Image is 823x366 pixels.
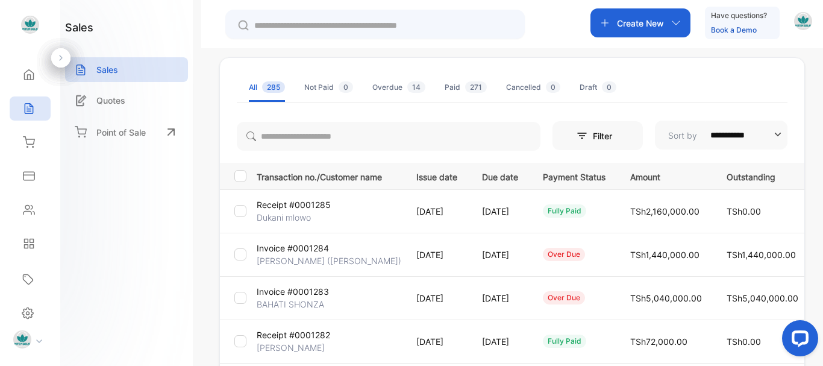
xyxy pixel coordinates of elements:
[552,121,643,150] button: Filter
[617,17,664,30] p: Create New
[543,291,585,304] div: over due
[339,81,353,93] span: 0
[727,293,798,303] span: TSh5,040,000.00
[655,121,787,150] button: Sort by
[590,8,690,37] button: Create New
[372,82,425,93] div: Overdue
[543,335,586,348] div: fully paid
[630,293,702,303] span: TSh5,040,000.00
[257,298,324,311] p: BAHATI SHONZA
[543,248,585,261] div: over due
[65,119,188,145] a: Point of Sale
[546,81,560,93] span: 0
[711,10,767,22] p: Have questions?
[257,168,401,183] p: Transaction no./Customer name
[465,81,487,93] span: 271
[630,250,699,260] span: TSh1,440,000.00
[543,204,586,218] div: fully paid
[630,168,702,183] p: Amount
[257,242,329,254] p: Invoice #0001284
[65,19,93,36] h1: sales
[13,330,31,349] img: profile
[727,168,798,183] p: Outstanding
[416,292,457,304] p: [DATE]
[96,63,118,76] p: Sales
[21,16,39,34] img: logo
[257,211,311,224] p: Dukani mlowo
[772,315,823,366] iframe: LiveChat chat widget
[65,57,188,82] a: Sales
[580,82,616,93] div: Draft
[482,335,518,348] p: [DATE]
[257,254,401,267] p: [PERSON_NAME] ([PERSON_NAME])
[257,198,331,211] p: Receipt #0001285
[257,285,329,298] p: Invoice #0001283
[416,335,457,348] p: [DATE]
[630,336,687,347] span: TSh72,000.00
[602,81,616,93] span: 0
[96,94,125,107] p: Quotes
[65,88,188,113] a: Quotes
[257,329,330,341] p: Receipt #0001282
[407,81,425,93] span: 14
[506,82,560,93] div: Cancelled
[482,205,518,218] p: [DATE]
[96,126,146,139] p: Point of Sale
[416,248,457,261] p: [DATE]
[482,292,518,304] p: [DATE]
[482,248,518,261] p: [DATE]
[304,82,353,93] div: Not Paid
[630,206,699,216] span: TSh2,160,000.00
[262,81,285,93] span: 285
[668,129,697,142] p: Sort by
[794,12,812,30] img: avatar
[445,82,487,93] div: Paid
[482,168,518,183] p: Due date
[249,82,285,93] div: All
[727,250,796,260] span: TSh1,440,000.00
[416,168,457,183] p: Issue date
[257,341,325,354] p: [PERSON_NAME]
[727,336,761,347] span: TSh0.00
[794,8,812,37] button: avatar
[416,205,457,218] p: [DATE]
[727,206,761,216] span: TSh0.00
[593,130,619,142] p: Filter
[711,25,757,34] a: Book a Demo
[543,168,606,183] p: Payment Status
